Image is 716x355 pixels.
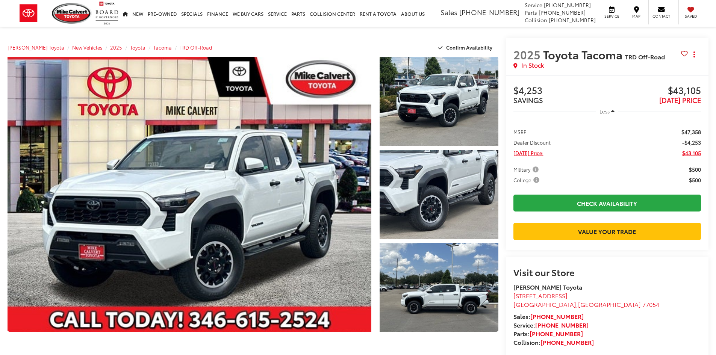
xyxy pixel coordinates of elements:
span: [PHONE_NUMBER] [539,9,586,16]
a: [PHONE_NUMBER] [540,338,594,346]
span: [PHONE_NUMBER] [459,7,519,17]
a: [PHONE_NUMBER] [530,312,584,320]
span: SAVINGS [513,95,543,105]
img: Mike Calvert Toyota [52,3,92,24]
button: Military [513,166,541,173]
span: Collision [525,16,547,24]
span: [STREET_ADDRESS] [513,291,568,300]
a: [PHONE_NUMBER] [530,329,583,338]
strong: Parts: [513,329,583,338]
span: $47,358 [681,128,701,136]
span: Confirm Availability [446,44,492,51]
a: Toyota [130,44,145,51]
img: 2025 Toyota Tacoma TRD Off-Road [378,242,499,333]
span: $500 [689,166,701,173]
span: Less [599,108,610,115]
strong: Sales: [513,312,584,320]
span: Dealer Discount [513,139,551,146]
span: [GEOGRAPHIC_DATA] [578,300,641,308]
span: $43,105 [607,85,701,97]
a: Check Availability [513,195,701,211]
img: 2025 Toyota Tacoma TRD Off-Road [4,55,375,333]
span: Military [513,166,540,173]
button: Confirm Availability [434,41,498,54]
strong: Service: [513,320,589,329]
span: Service [525,1,542,9]
a: TRD Off-Road [180,44,212,51]
span: TRD Off-Road [625,52,665,61]
span: [PHONE_NUMBER] [544,1,591,9]
button: Actions [688,48,701,61]
span: Contact [652,14,670,19]
a: Expand Photo 1 [380,57,498,146]
span: Map [628,14,645,19]
strong: Collision: [513,338,594,346]
span: dropdown dots [693,51,695,57]
img: 2025 Toyota Tacoma TRD Off-Road [378,56,499,147]
span: 2025 [513,46,540,62]
span: MSRP: [513,128,528,136]
a: New Vehicles [72,44,102,51]
span: Toyota Tacoma [543,46,625,62]
a: Expand Photo 0 [8,57,371,332]
span: [DATE] Price: [513,149,543,157]
span: -$4,253 [682,139,701,146]
a: Value Your Trade [513,223,701,240]
span: 77054 [642,300,659,308]
span: In Stock [521,61,544,69]
img: 2025 Toyota Tacoma TRD Off-Road [378,149,499,240]
button: College [513,176,542,184]
a: [STREET_ADDRESS] [GEOGRAPHIC_DATA],[GEOGRAPHIC_DATA] 77054 [513,291,659,308]
button: Less [596,104,618,118]
span: [DATE] PRICE [659,95,701,105]
span: Sales [440,7,457,17]
span: $43,105 [682,149,701,157]
span: $500 [689,176,701,184]
span: Saved [683,14,699,19]
strong: [PERSON_NAME] Toyota [513,282,582,291]
a: Expand Photo 2 [380,150,498,239]
h2: Visit our Store [513,267,701,277]
a: 2025 [110,44,122,51]
span: [GEOGRAPHIC_DATA] [513,300,576,308]
span: Service [603,14,620,19]
a: Expand Photo 3 [380,243,498,332]
span: College [513,176,541,184]
span: $4,253 [513,85,607,97]
span: [PHONE_NUMBER] [549,16,596,24]
span: Parts [525,9,537,16]
a: [PERSON_NAME] Toyota [8,44,64,51]
a: [PHONE_NUMBER] [535,320,589,329]
span: , [513,300,659,308]
a: Tacoma [153,44,172,51]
